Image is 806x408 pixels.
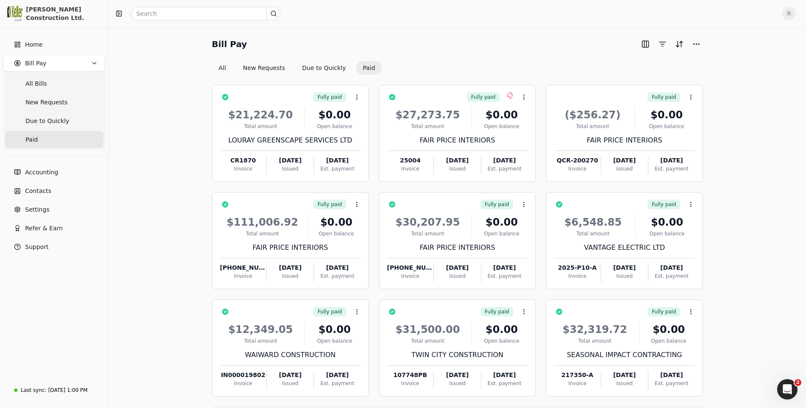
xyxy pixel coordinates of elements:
div: TWIN CITY CONSTRUCTION [387,350,528,360]
div: 25004 [387,156,433,165]
div: QCR-200270 [554,156,600,165]
a: Home [3,36,105,53]
div: Invoice [387,380,433,387]
span: New Requests [25,98,68,107]
div: WAIWARD CONSTRUCTION [220,350,361,360]
button: More [690,37,703,51]
a: New Requests [5,94,103,111]
div: [DATE] [601,263,648,272]
div: ($256.27) [554,107,631,123]
div: Invoice [220,272,266,280]
div: $0.00 [475,215,528,230]
div: Open balance [638,123,695,130]
div: Invoice [554,165,600,173]
span: Support [25,243,48,252]
div: Invoice [387,165,433,173]
div: [DATE] [648,263,695,272]
div: $0.00 [639,215,695,230]
h2: Bill Pay [212,37,247,51]
span: Fully paid [317,93,342,101]
div: $31,500.00 [387,322,469,337]
div: Est. payment [648,272,695,280]
div: [DATE] [481,263,528,272]
button: Bill Pay [3,55,105,72]
div: [DATE] [314,263,360,272]
div: IN000019802 [220,371,266,380]
div: $111,006.92 [220,215,305,230]
span: Refer & Earn [25,224,63,233]
span: Fully paid [652,201,676,208]
div: Open balance [475,230,528,238]
div: VANTAGE ELECTRIC LTD [554,243,695,253]
div: [DATE] [267,156,314,165]
div: Open balance [475,337,528,345]
div: SEASONAL IMPACT CONTRACTING [554,350,695,360]
div: Total amount [387,123,469,130]
div: Total amount [387,337,469,345]
span: Home [25,40,42,49]
button: R [782,7,796,20]
div: [PHONE_NUMBER] [387,263,433,272]
div: Total amount [220,230,305,238]
div: Invoice [554,380,600,387]
button: New Requests [236,61,292,75]
div: [DATE] [648,156,695,165]
div: [DATE] [648,371,695,380]
div: $27,273.75 [387,107,469,123]
div: $0.00 [308,322,361,337]
span: 2 [795,379,801,386]
div: Invoice [220,380,266,387]
div: [DATE] [481,156,528,165]
span: Due to Quickly [25,117,69,126]
div: Total amount [387,230,469,238]
a: Paid [5,131,103,148]
div: Invoice [554,272,600,280]
div: Issued [267,165,314,173]
div: 107748PB [387,371,433,380]
div: Open balance [643,337,695,345]
div: Est. payment [481,380,528,387]
div: [PERSON_NAME] Construction Ltd. [26,5,101,22]
div: Est. payment [481,165,528,173]
div: Est. payment [314,165,360,173]
div: Issued [267,380,314,387]
div: [DATE] [481,371,528,380]
a: Due to Quickly [5,112,103,129]
div: [DATE] [267,371,314,380]
button: Support [3,238,105,255]
a: Settings [3,201,105,218]
div: Open balance [308,337,361,345]
div: Est. payment [481,272,528,280]
span: Fully paid [317,308,342,316]
div: [DATE] [434,263,481,272]
div: [DATE] [267,263,314,272]
button: Sort [673,37,686,51]
div: [DATE] 1:00 PM [48,386,88,394]
div: Est. payment [648,380,695,387]
div: $32,319.72 [554,322,636,337]
div: Invoice filter options [212,61,382,75]
div: $0.00 [312,215,360,230]
div: Total amount [220,337,302,345]
div: Open balance [475,123,528,130]
div: 217350-A [554,371,600,380]
span: Contacts [25,187,51,196]
div: Issued [434,165,481,173]
div: $0.00 [475,107,528,123]
span: All Bills [25,79,47,88]
div: [DATE] [314,371,360,380]
div: Open balance [312,230,360,238]
div: [PHONE_NUMBER] [220,263,266,272]
div: LOURAY GREENSCAPE SERVICES LTD [220,135,361,145]
div: [DATE] [434,371,481,380]
span: Bill Pay [25,59,46,68]
div: Issued [601,165,648,173]
span: Settings [25,205,49,214]
div: [DATE] [601,371,648,380]
img: 0537828a-cf49-447f-a6d3-a322c667907b.png [7,6,23,21]
div: [DATE] [434,156,481,165]
div: Issued [601,272,648,280]
span: Paid [25,135,38,144]
div: FAIR PRICE INTERIORS [554,135,695,145]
